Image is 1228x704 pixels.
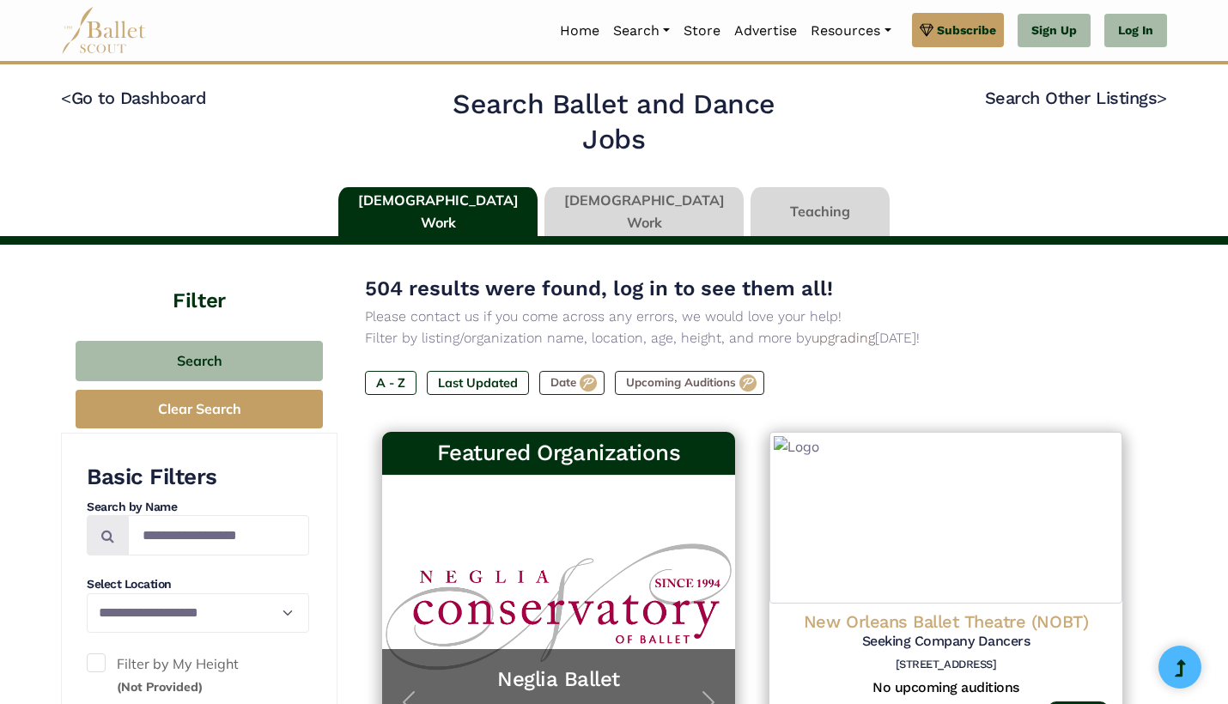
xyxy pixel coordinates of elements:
[87,576,309,593] h4: Select Location
[76,390,323,428] button: Clear Search
[747,187,893,237] li: Teaching
[812,330,875,346] a: upgrading
[606,13,677,49] a: Search
[396,439,721,468] h3: Featured Organizations
[128,515,309,555] input: Search by names...
[937,21,996,39] span: Subscribe
[1104,14,1167,48] a: Log In
[365,276,833,300] span: 504 results were found, log in to see them all!
[427,371,529,395] label: Last Updated
[117,679,203,695] small: (Not Provided)
[615,371,764,395] label: Upcoming Auditions
[539,371,605,395] label: Date
[783,633,1109,651] h5: Seeking Company Dancers
[727,13,804,49] a: Advertise
[399,666,718,693] a: Neglia Ballet
[365,371,416,395] label: A - Z
[985,88,1167,108] a: Search Other Listings>
[783,658,1109,672] h6: [STREET_ADDRESS]
[421,87,808,158] h2: Search Ballet and Dance Jobs
[87,653,309,697] label: Filter by My Height
[920,21,933,39] img: gem.svg
[912,13,1004,47] a: Subscribe
[61,88,206,108] a: <Go to Dashboard
[553,13,606,49] a: Home
[61,87,71,108] code: <
[365,306,1140,328] p: Please contact us if you come across any errors, we would love your help!
[365,327,1140,349] p: Filter by listing/organization name, location, age, height, and more by [DATE]!
[61,245,337,315] h4: Filter
[1157,87,1167,108] code: >
[541,187,747,237] li: [DEMOGRAPHIC_DATA] Work
[804,13,897,49] a: Resources
[1018,14,1091,48] a: Sign Up
[677,13,727,49] a: Store
[783,679,1109,697] h5: No upcoming auditions
[335,187,541,237] li: [DEMOGRAPHIC_DATA] Work
[76,341,323,381] button: Search
[87,463,309,492] h3: Basic Filters
[783,610,1109,633] h4: New Orleans Ballet Theatre (NOBT)
[769,432,1122,604] img: Logo
[87,499,309,516] h4: Search by Name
